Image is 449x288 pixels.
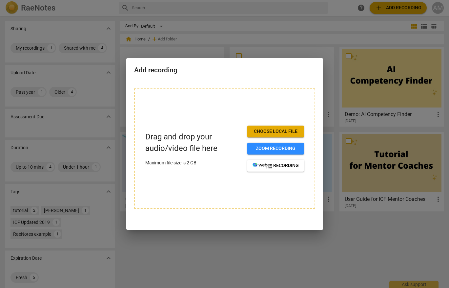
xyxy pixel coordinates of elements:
span: Zoom recording [253,145,299,152]
button: recording [247,160,304,172]
p: Maximum file size is 2 GB [145,159,242,166]
span: Choose local file [253,128,299,135]
p: Drag and drop your audio/video file here [145,131,242,154]
button: Zoom recording [247,143,304,155]
span: recording [253,162,299,169]
button: Choose local file [247,126,304,137]
h2: Add recording [134,66,315,74]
